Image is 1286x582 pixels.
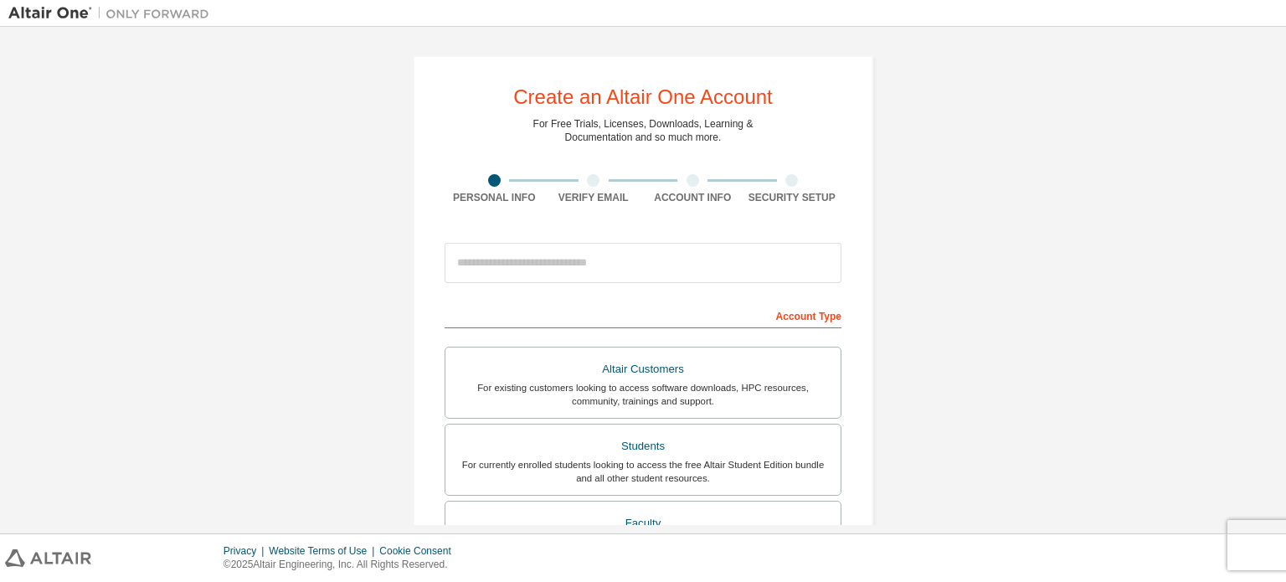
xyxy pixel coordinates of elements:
p: © 2025 Altair Engineering, Inc. All Rights Reserved. [224,558,461,572]
div: Privacy [224,544,269,558]
div: Security Setup [743,191,842,204]
div: Faculty [455,512,831,535]
div: Create an Altair One Account [513,87,773,107]
div: Personal Info [445,191,544,204]
img: Altair One [8,5,218,22]
div: Account Info [643,191,743,204]
div: For existing customers looking to access software downloads, HPC resources, community, trainings ... [455,381,831,408]
div: Verify Email [544,191,644,204]
div: Cookie Consent [379,544,460,558]
div: Account Type [445,301,841,328]
div: Students [455,435,831,458]
div: Altair Customers [455,358,831,381]
div: Website Terms of Use [269,544,379,558]
div: For currently enrolled students looking to access the free Altair Student Edition bundle and all ... [455,458,831,485]
div: For Free Trials, Licenses, Downloads, Learning & Documentation and so much more. [533,117,754,144]
img: altair_logo.svg [5,549,91,567]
